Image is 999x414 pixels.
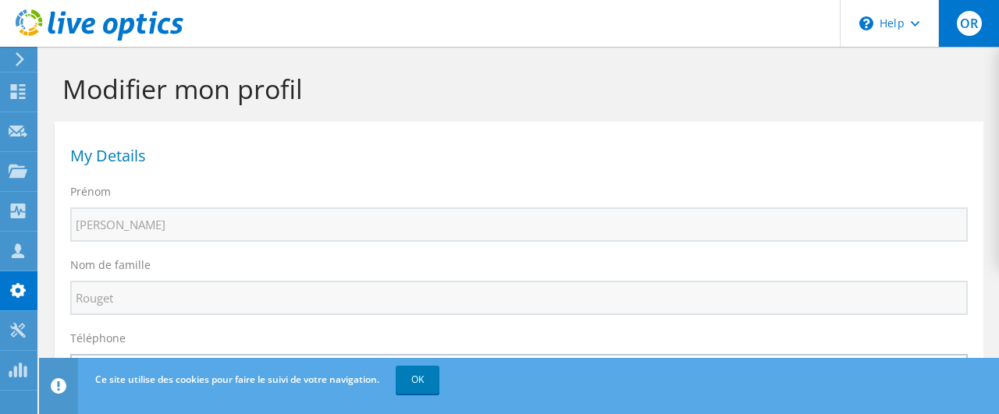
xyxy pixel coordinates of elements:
[62,73,968,105] h1: Modifier mon profil
[70,257,151,273] label: Nom de famille
[70,331,126,346] label: Téléphone
[70,148,960,164] h1: My Details
[95,373,379,386] span: Ce site utilise des cookies pour faire le suivi de votre navigation.
[859,16,873,30] svg: \n
[396,366,439,394] a: OK
[957,11,982,36] span: OR
[70,184,111,200] label: Prénom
